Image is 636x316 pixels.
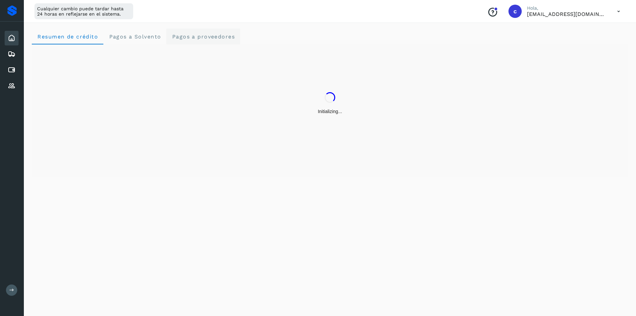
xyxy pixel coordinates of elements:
[172,33,235,40] span: Pagos a proveedores
[5,79,19,93] div: Proveedores
[5,63,19,77] div: Cuentas por pagar
[37,33,98,40] span: Resumen de crédito
[527,5,607,11] p: Hola,
[527,11,607,17] p: contabilidad5@easo.com
[5,47,19,61] div: Embarques
[109,33,161,40] span: Pagos a Solvento
[34,3,133,19] div: Cualquier cambio puede tardar hasta 24 horas en reflejarse en el sistema.
[5,31,19,45] div: Inicio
